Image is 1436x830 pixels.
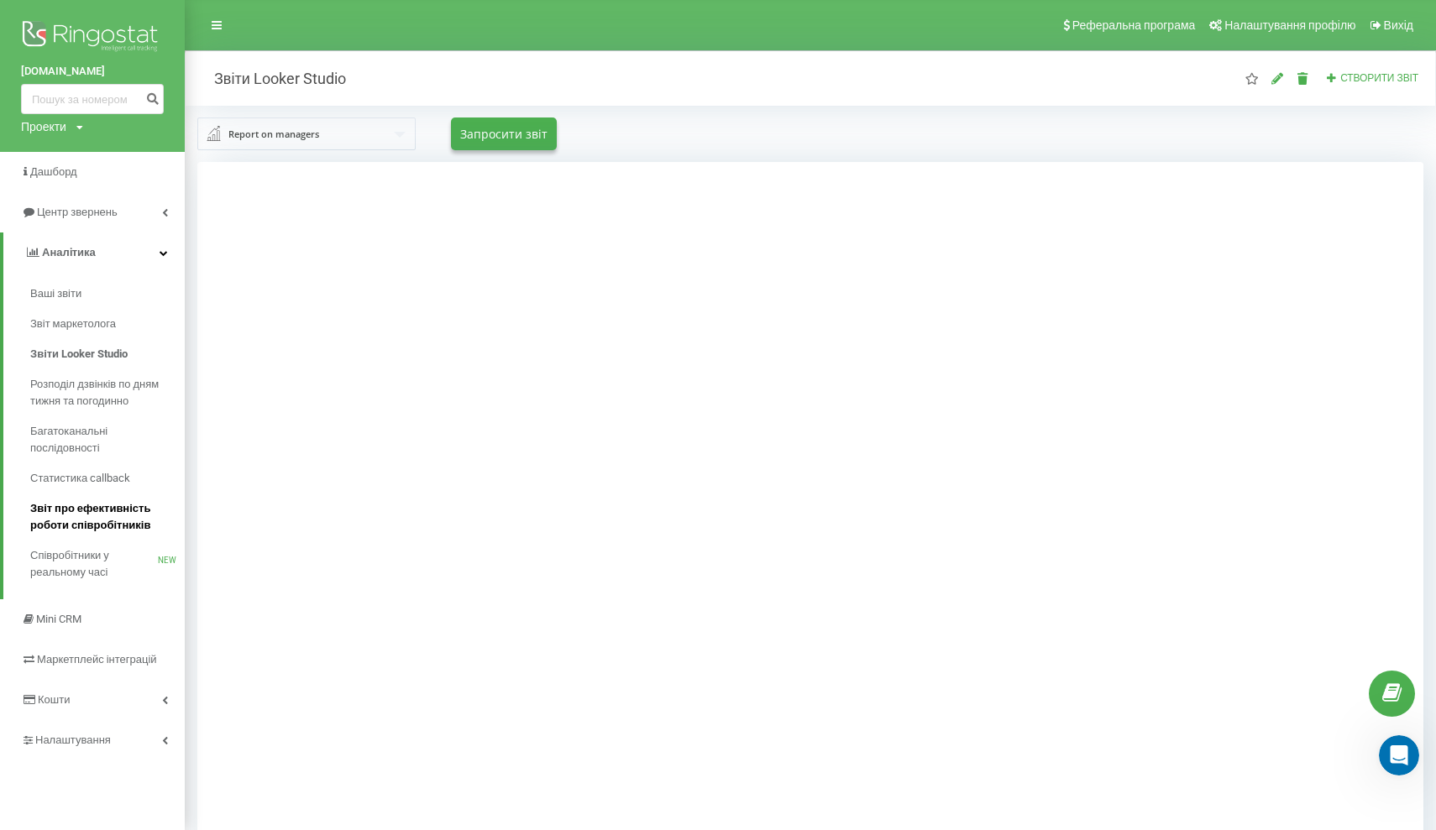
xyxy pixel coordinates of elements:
[1340,72,1418,84] span: Створити звіт
[30,470,130,487] span: Статистика callback
[21,84,164,114] input: Пошук за номером
[1379,735,1419,775] iframe: Intercom live chat
[30,416,185,463] a: Багатоканальні послідовності
[30,423,176,457] span: Багатоканальні послідовності
[30,500,176,534] span: Звіт про ефективність роботи співробітників
[30,165,77,178] span: Дашборд
[1224,18,1355,32] span: Налаштування профілю
[3,232,185,273] a: Аналiтика
[30,463,185,493] a: Статистика callback
[30,346,128,363] span: Звіти Looker Studio
[1296,72,1310,84] i: Видалити звіт
[30,369,185,416] a: Розподіл дзвінків по дням тижня та погодинно
[35,733,111,746] span: Налаштування
[21,17,164,59] img: Ringostat logo
[30,540,185,587] a: Співробітники у реальному часіNEW
[30,279,185,309] a: Ваші звіти
[1384,18,1413,32] span: Вихід
[451,117,557,150] button: Запросити звіт
[21,63,164,80] a: [DOMAIN_NAME]
[30,316,116,332] span: Звіт маркетолога
[21,118,66,135] div: Проекти
[36,613,81,625] span: Mini CRM
[42,246,96,258] span: Аналiтика
[1245,72,1259,84] i: Цей звіт буде завантажений першим при відкритті "Звіти Looker Studio". Ви можете призначити будь-...
[30,285,81,302] span: Ваші звіти
[1271,72,1285,84] i: Редагувати звіт
[30,493,185,540] a: Звіт про ефективність роботи співробітників
[30,376,176,410] span: Розподіл дзвінків по дням тижня та погодинно
[30,309,185,339] a: Звіт маркетолога
[37,206,118,218] span: Центр звернень
[30,547,158,581] span: Співробітники у реальному часі
[37,653,157,666] span: Маркетплейс інтеграцій
[38,693,70,706] span: Кошти
[1326,72,1338,82] i: Створити звіт
[1321,71,1423,86] button: Створити звіт
[228,125,319,144] div: Report on managers
[197,69,346,88] h2: Звіти Looker Studio
[30,339,185,369] a: Звіти Looker Studio
[1072,18,1196,32] span: Реферальна програма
